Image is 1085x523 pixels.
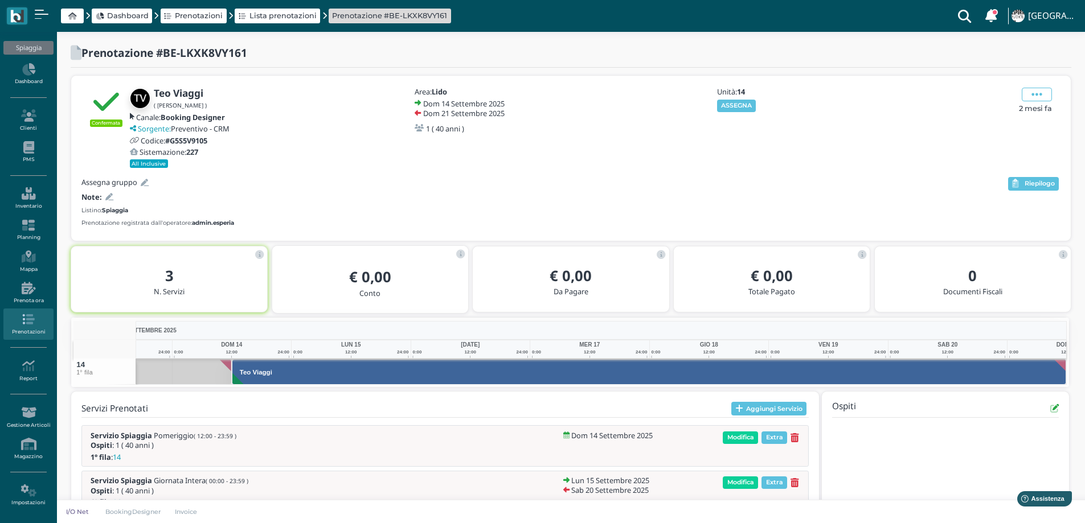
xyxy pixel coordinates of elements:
[130,113,225,121] a: Canale:Booking Designer
[102,207,128,214] b: Spiaggia
[194,432,236,440] small: ( 12:00 - 23:59 )
[90,120,122,126] small: Confermata
[138,125,230,133] h5: Preventivo - CRM
[113,498,121,506] span: 14
[717,88,837,96] h5: Unità:
[96,10,149,21] a: Dashboard
[107,10,149,21] span: Dashboard
[3,41,53,55] div: Spiaggia
[349,267,391,287] b: € 0,00
[130,137,207,145] a: Codice:#G5S5V9105
[423,109,505,117] h5: Dom 21 Settembre 2025
[81,219,234,227] small: Prenotazione registrata dall'operatore:
[332,10,447,21] a: Prenotazione #BE-LKXK8VY161
[3,402,53,433] a: Gestione Articoli
[206,477,248,485] small: ( 00:00 - 23:59 )
[154,87,203,100] b: Teo Viaggi
[127,326,177,335] span: SETTEMBRE 2025
[91,498,233,506] h5: :
[81,206,128,215] small: Listino:
[113,453,121,461] span: 14
[1028,11,1078,21] h4: [GEOGRAPHIC_DATA]
[415,88,534,96] h5: Area:
[91,453,233,461] h5: :
[761,431,787,444] span: Extra
[571,476,649,484] h5: Lun 15 Settembre 2025
[884,287,1062,295] h5: Documenti Fiscali
[281,289,459,297] h5: Conto
[130,159,169,167] small: All Inclusive
[717,100,756,112] button: ASSEGNA
[91,485,112,496] b: Ospiti
[3,137,53,168] a: PMS
[1019,103,1052,114] span: 2 mesi fa
[81,192,102,202] b: Note:
[10,10,23,23] img: logo
[91,487,248,495] h5: : 1 ( 40 anni )
[3,277,53,308] a: Prenota ora
[3,183,53,214] a: Inventario
[235,369,277,376] h3: Teo Viaggi
[186,147,198,157] b: 227
[482,287,660,295] h5: Da Pagare
[91,452,111,462] b: 1° fila
[141,137,207,145] h5: Codice:
[164,10,223,21] a: Prenotazioni
[140,148,198,156] h5: Sistemazione:
[98,507,168,516] a: BookingDesigner
[161,112,225,122] b: Booking Designer
[81,404,148,414] h4: Servizi Prenotati
[76,369,93,376] small: 1° fila
[571,431,653,439] h5: Dom 14 Settembre 2025
[1010,2,1078,30] a: ... [GEOGRAPHIC_DATA]
[154,101,207,109] small: ( [PERSON_NAME] )
[165,266,174,286] b: 3
[91,475,152,485] b: Servizio Spiaggia
[175,10,223,21] span: Prenotazioni
[3,246,53,277] a: Mappa
[76,361,85,368] span: 14
[737,87,745,97] b: 14
[154,431,236,439] span: Pomeriggio
[761,476,787,489] span: Extra
[3,215,53,246] a: Planning
[723,431,758,444] span: Modifica
[232,359,1066,385] button: Teo Viaggi
[249,10,317,21] span: Lista prenotazioni
[3,355,53,386] a: Report
[968,266,977,286] b: 0
[81,178,137,186] h5: Assegna gruppo
[731,402,807,415] button: Aggiungi Servizio
[34,9,75,18] span: Assistenza
[80,287,258,295] h5: N. Servizi
[168,507,205,516] a: Invoice
[3,308,53,340] a: Prenotazioni
[165,135,207,146] b: #G5S5V9105
[64,507,91,516] p: I/O Net
[751,266,793,286] b: € 0,00
[832,402,856,415] h4: Ospiti
[81,47,247,59] h2: Prenotazione #BE-LKXK8VY161
[138,125,171,133] span: Sorgente:
[723,476,758,489] span: Modifica
[91,440,112,450] b: Ospiti
[3,433,53,464] a: Magazzino
[1012,10,1024,22] img: ...
[432,87,447,97] b: Lido
[91,430,152,440] b: Servizio Spiaggia
[91,497,111,507] b: 1° fila
[192,219,234,227] b: admin.esperia
[1004,488,1075,513] iframe: Help widget launcher
[423,100,505,108] h5: Dom 14 Settembre 2025
[3,105,53,136] a: Clienti
[154,476,248,484] span: Giornata Intera
[1025,180,1055,188] span: Riepilogo
[3,480,53,511] a: Impostazioni
[426,125,464,133] h5: 1 ( 40 anni )
[136,113,225,121] h5: Canale:
[571,486,649,494] h5: Sab 20 Settembre 2025
[91,441,236,449] h5: : 1 ( 40 anni )
[683,287,861,295] h5: Totale Pagato
[130,88,150,109] img: Teo Viaggi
